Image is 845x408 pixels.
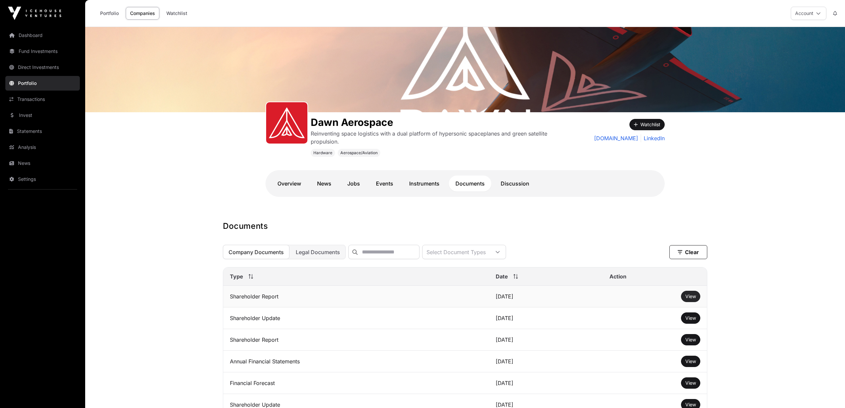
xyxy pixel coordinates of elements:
[310,176,338,192] a: News
[681,312,700,324] button: View
[85,27,845,112] img: Dawn Aerospace
[126,7,159,20] a: Companies
[489,372,603,394] td: [DATE]
[685,336,696,343] a: View
[271,176,659,192] nav: Tabs
[669,245,707,259] button: Clear
[496,272,508,280] span: Date
[223,307,489,329] td: Shareholder Update
[685,315,696,321] span: View
[296,249,340,255] span: Legal Documents
[230,272,243,280] span: Type
[5,60,80,75] a: Direct Investments
[5,92,80,107] a: Transactions
[341,176,367,192] a: Jobs
[5,76,80,91] a: Portfolio
[681,291,700,302] button: View
[681,356,700,367] button: View
[290,245,346,259] button: Legal Documents
[641,134,665,142] a: LinkedIn
[681,334,700,345] button: View
[269,105,305,141] img: Dawn-Icon.svg
[8,7,61,20] img: Icehouse Ventures Logo
[223,221,707,231] h1: Documents
[311,130,565,146] p: Reinventing space logistics with a dual platform of hypersonic spaceplanes and green satellite pr...
[489,286,603,307] td: [DATE]
[223,286,489,307] td: Shareholder Report
[685,380,696,386] span: View
[629,119,665,130] button: Watchlist
[449,176,491,192] a: Documents
[223,351,489,372] td: Annual Financial Statements
[5,108,80,123] a: Invest
[685,293,696,300] a: View
[403,176,446,192] a: Instruments
[609,272,626,280] span: Action
[96,7,123,20] a: Portfolio
[681,377,700,389] button: View
[5,124,80,139] a: Statements
[223,245,289,259] button: Company Documents
[223,372,489,394] td: Financial Forecast
[5,172,80,187] a: Settings
[162,7,192,20] a: Watchlist
[594,134,638,142] a: [DOMAIN_NAME]
[685,401,696,408] a: View
[5,28,80,43] a: Dashboard
[494,176,536,192] a: Discussion
[685,315,696,321] a: View
[489,351,603,372] td: [DATE]
[685,358,696,365] a: View
[313,150,332,156] span: Hardware
[685,380,696,386] a: View
[311,116,565,128] h1: Dawn Aerospace
[489,329,603,351] td: [DATE]
[685,402,696,407] span: View
[791,7,826,20] button: Account
[685,337,696,342] span: View
[229,249,284,255] span: Company Documents
[812,376,845,408] iframe: Chat Widget
[369,176,400,192] a: Events
[340,150,378,156] span: Aerospace/Aviation
[422,245,490,259] div: Select Document Types
[5,156,80,171] a: News
[489,307,603,329] td: [DATE]
[5,44,80,59] a: Fund Investments
[5,140,80,155] a: Analysis
[223,329,489,351] td: Shareholder Report
[271,176,308,192] a: Overview
[685,293,696,299] span: View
